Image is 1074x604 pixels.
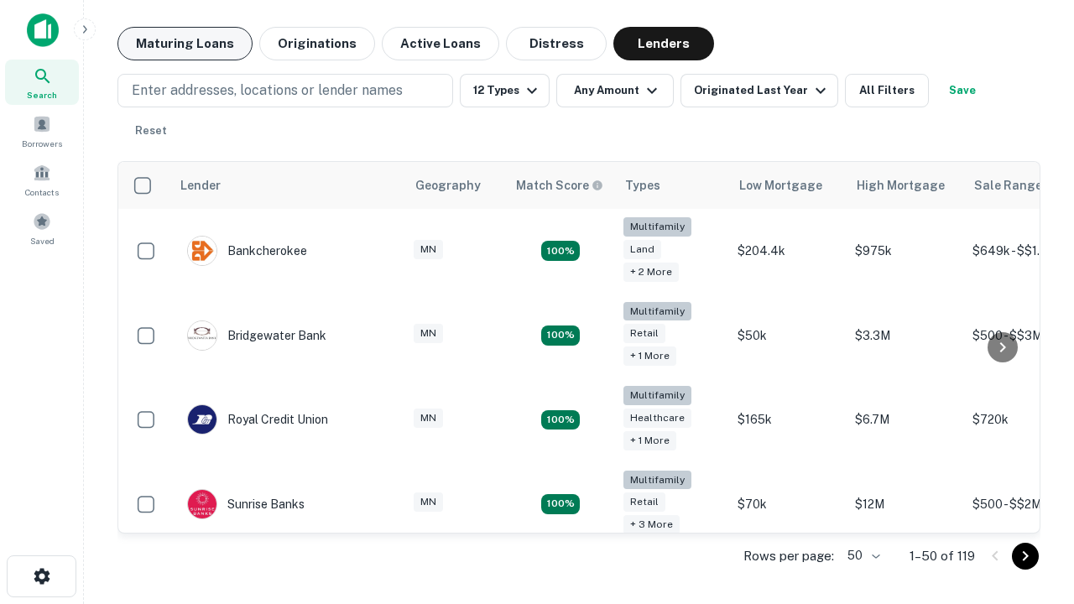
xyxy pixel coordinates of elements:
[729,294,847,378] td: $50k
[187,320,326,351] div: Bridgewater Bank
[623,217,691,237] div: Multifamily
[936,74,989,107] button: Save your search to get updates of matches that match your search criteria.
[847,377,964,462] td: $6.7M
[30,234,55,247] span: Saved
[124,114,178,148] button: Reset
[187,236,307,266] div: Bankcherokee
[910,546,975,566] p: 1–50 of 119
[541,494,580,514] div: Matching Properties: 29, hasApolloMatch: undefined
[5,60,79,105] a: Search
[613,27,714,60] button: Lenders
[180,175,221,195] div: Lender
[25,185,59,199] span: Contacts
[414,240,443,259] div: MN
[729,209,847,294] td: $204.4k
[1012,543,1039,570] button: Go to next page
[990,416,1074,497] iframe: Chat Widget
[188,321,216,350] img: picture
[5,206,79,251] a: Saved
[847,462,964,547] td: $12M
[405,162,506,209] th: Geography
[623,240,661,259] div: Land
[27,13,59,47] img: capitalize-icon.png
[841,544,883,568] div: 50
[541,241,580,261] div: Matching Properties: 20, hasApolloMatch: undefined
[857,175,945,195] div: High Mortgage
[170,162,405,209] th: Lender
[5,157,79,202] a: Contacts
[729,377,847,462] td: $165k
[623,471,691,490] div: Multifamily
[623,302,691,321] div: Multifamily
[415,175,481,195] div: Geography
[847,294,964,378] td: $3.3M
[506,27,607,60] button: Distress
[188,405,216,434] img: picture
[506,162,615,209] th: Capitalize uses an advanced AI algorithm to match your search with the best lender. The match sco...
[117,74,453,107] button: Enter addresses, locations or lender names
[615,162,729,209] th: Types
[460,74,550,107] button: 12 Types
[132,81,403,101] p: Enter addresses, locations or lender names
[729,162,847,209] th: Low Mortgage
[541,410,580,430] div: Matching Properties: 18, hasApolloMatch: undefined
[623,263,679,282] div: + 2 more
[623,346,676,366] div: + 1 more
[694,81,831,101] div: Originated Last Year
[680,74,838,107] button: Originated Last Year
[845,74,929,107] button: All Filters
[414,324,443,343] div: MN
[414,492,443,512] div: MN
[259,27,375,60] button: Originations
[729,462,847,547] td: $70k
[27,88,57,102] span: Search
[117,27,253,60] button: Maturing Loans
[516,176,600,195] h6: Match Score
[414,409,443,428] div: MN
[382,27,499,60] button: Active Loans
[541,325,580,346] div: Matching Properties: 22, hasApolloMatch: undefined
[187,404,328,435] div: Royal Credit Union
[623,431,676,450] div: + 1 more
[743,546,834,566] p: Rows per page:
[623,386,691,405] div: Multifamily
[623,324,665,343] div: Retail
[974,175,1042,195] div: Sale Range
[556,74,674,107] button: Any Amount
[188,490,216,518] img: picture
[22,137,62,150] span: Borrowers
[623,409,691,428] div: Healthcare
[623,515,680,534] div: + 3 more
[5,108,79,154] a: Borrowers
[516,176,603,195] div: Capitalize uses an advanced AI algorithm to match your search with the best lender. The match sco...
[625,175,660,195] div: Types
[847,162,964,209] th: High Mortgage
[739,175,822,195] div: Low Mortgage
[847,209,964,294] td: $975k
[188,237,216,265] img: picture
[623,492,665,512] div: Retail
[187,489,305,519] div: Sunrise Banks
